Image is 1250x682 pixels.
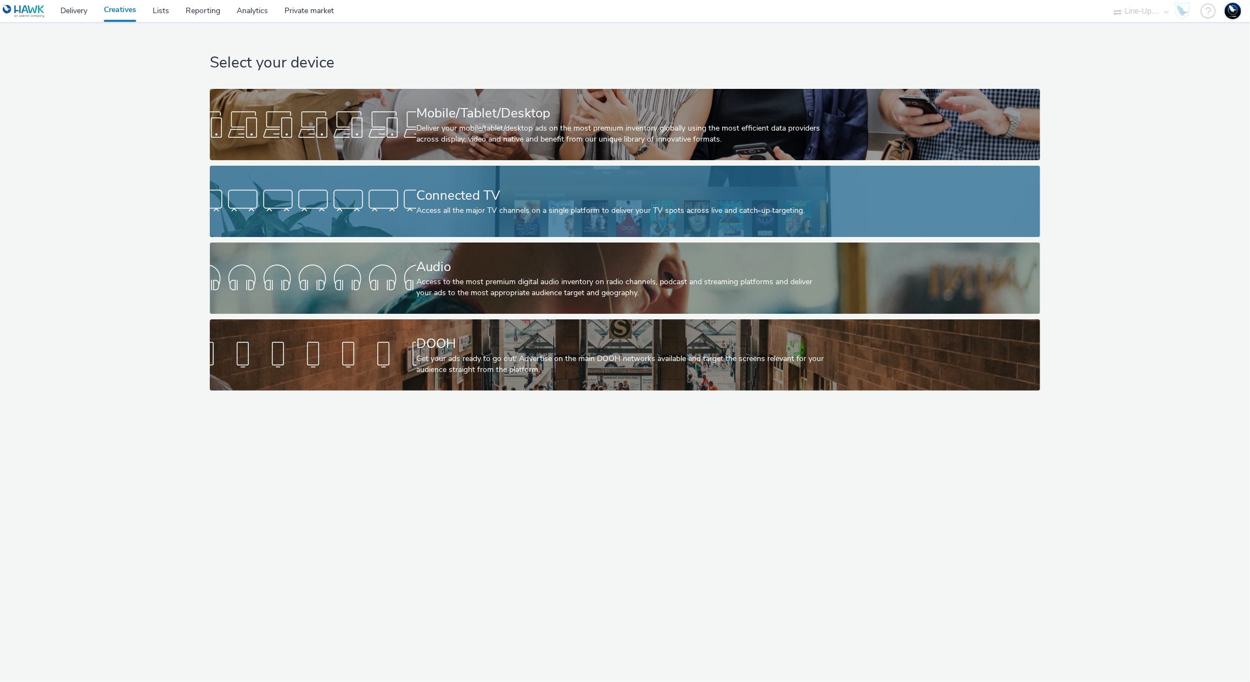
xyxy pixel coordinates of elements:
div: Deliver your mobile/tablet/desktop ads on the most premium inventory globally using the most effi... [416,123,829,145]
a: Connected TVAccess all the major TV channels on a single platform to deliver your TV spots across... [210,166,1041,237]
a: DOOHGet your ads ready to go out! Advertise on the main DOOH networks available and target the sc... [210,319,1041,391]
img: Support Hawk [1225,3,1241,19]
div: Access all the major TV channels on a single platform to deliver your TV spots across live and ca... [416,205,829,216]
img: undefined Logo [3,4,45,18]
div: Audio [416,257,829,277]
a: AudioAccess to the most premium digital audio inventory on radio channels, podcast and streaming ... [210,243,1041,314]
img: Hawk Academy [1174,2,1191,20]
div: DOOH [416,334,829,353]
div: Mobile/Tablet/Desktop [416,104,829,123]
div: Access to the most premium digital audio inventory on radio channels, podcast and streaming platf... [416,277,829,299]
a: Mobile/Tablet/DesktopDeliver your mobile/tablet/desktop ads on the most premium inventory globall... [210,89,1041,160]
a: Hawk Academy [1174,2,1195,20]
div: Connected TV [416,186,829,205]
div: Get your ads ready to go out! Advertise on the main DOOH networks available and target the screen... [416,353,829,376]
h1: Select your device [210,53,1041,74]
